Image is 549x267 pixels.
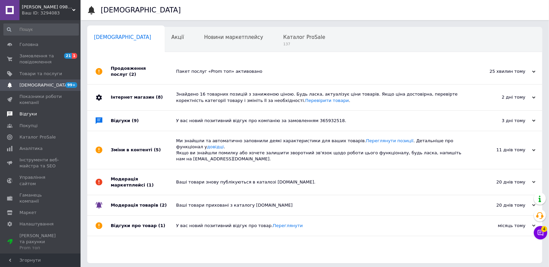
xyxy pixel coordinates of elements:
[468,68,536,74] div: 25 хвилин тому
[19,123,38,129] span: Покупці
[72,53,77,59] span: 1
[19,157,62,169] span: Інструменти веб-майстра та SEO
[147,182,154,188] span: (1)
[19,82,69,88] span: [DEMOGRAPHIC_DATA]
[176,118,468,124] div: У вас новий позитивний відгук про компанію за замовленням 365932518.
[111,169,176,195] div: Модерація маркетплейсі
[273,223,303,228] a: Переглянути
[19,111,37,117] span: Відгуки
[176,179,468,185] div: Ваші товари знову публікуються в каталозі [DOMAIN_NAME].
[468,147,536,153] div: 11 днів тому
[111,111,176,131] div: Відгуки
[111,131,176,169] div: Зміни в контенті
[468,179,536,185] div: 20 днів тому
[19,174,62,186] span: Управління сайтом
[19,53,62,65] span: Замовлення та повідомлення
[176,91,468,103] div: Знайдено 16 товарних позицій з заниженою ціною. Будь ласка, актуалізує ціни товарів. Якщо ціна до...
[160,203,167,208] span: (2)
[19,42,38,48] span: Головна
[111,85,176,110] div: Інтернет магазин
[176,223,468,229] div: У вас новий позитивний відгук про товар.
[19,210,37,216] span: Маркет
[366,138,413,143] a: Переглянути позиції
[176,138,468,162] div: Ми знайшли та автоматично заповнили деякі характеристики для ваших товарів. . Детальніше про функ...
[19,71,62,77] span: Товари та послуги
[154,147,161,152] span: (5)
[468,118,536,124] div: 3 дні тому
[283,34,325,40] span: Каталог ProSale
[129,72,136,77] span: (2)
[305,98,349,103] a: Перевірити товари
[19,134,56,140] span: Каталог ProSale
[19,146,43,152] span: Аналітика
[204,34,263,40] span: Новини маркетплейсу
[19,245,62,251] div: Prom топ
[283,42,325,47] span: 137
[19,221,54,227] span: Налаштування
[111,195,176,215] div: Модерація товарів
[94,34,151,40] span: [DEMOGRAPHIC_DATA]
[111,59,176,84] div: Продовження послуг
[156,95,163,100] span: (8)
[22,10,81,16] div: Ваш ID: 3294083
[176,68,468,74] div: Пакет послуг «Prom топ» активовано
[468,94,536,100] div: 2 дні тому
[65,82,77,88] span: 99+
[541,226,547,232] span: 4
[101,6,181,14] h1: [DEMOGRAPHIC_DATA]
[158,223,165,228] span: (1)
[468,223,536,229] div: місяць тому
[111,216,176,236] div: Відгуки про товар
[132,118,139,123] span: (9)
[22,4,72,10] span: Дізель ЮА 0984784109 автозапчастини
[468,202,536,208] div: 20 днів тому
[3,23,79,36] input: Пошук
[171,34,184,40] span: Акції
[19,192,62,204] span: Гаманець компанії
[19,94,62,106] span: Показники роботи компанії
[176,202,468,208] div: Ваші товари приховані з каталогу [DOMAIN_NAME]
[19,233,62,251] span: [PERSON_NAME] та рахунки
[534,226,547,239] button: Чат з покупцем4
[207,144,224,149] a: довідці
[64,53,72,59] span: 21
